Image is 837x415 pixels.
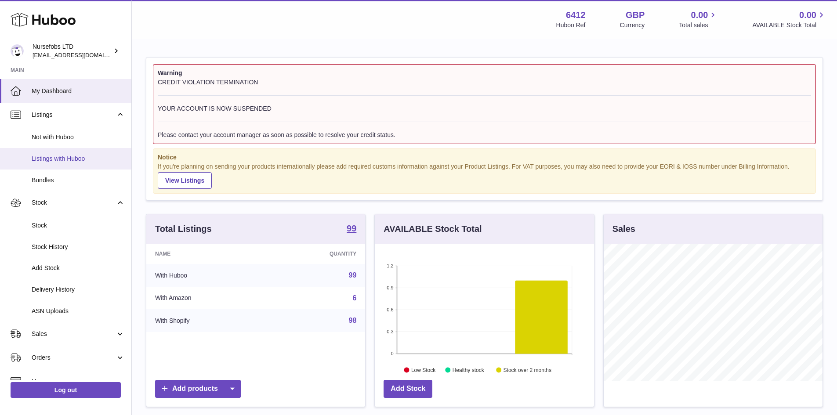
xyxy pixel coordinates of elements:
[146,264,266,287] td: With Huboo
[387,263,394,268] text: 1.2
[387,307,394,312] text: 0.6
[347,224,356,233] strong: 99
[33,43,112,59] div: Nursefobs LTD
[11,44,24,58] img: internalAdmin-6412@internal.huboo.com
[155,223,212,235] h3: Total Listings
[32,198,116,207] span: Stock
[626,9,645,21] strong: GBP
[387,285,394,290] text: 0.9
[32,155,125,163] span: Listings with Huboo
[146,287,266,310] td: With Amazon
[158,78,811,139] div: CREDIT VIOLATION TERMINATION YOUR ACCOUNT IS NOW SUSPENDED Please contact your account manager as...
[146,244,266,264] th: Name
[32,221,125,230] span: Stock
[32,111,116,119] span: Listings
[32,307,125,315] span: ASN Uploads
[32,243,125,251] span: Stock History
[799,9,816,21] span: 0.00
[387,329,394,334] text: 0.3
[155,380,241,398] a: Add products
[391,351,394,356] text: 0
[32,285,125,294] span: Delivery History
[146,309,266,332] td: With Shopify
[752,21,826,29] span: AVAILABLE Stock Total
[11,382,121,398] a: Log out
[566,9,586,21] strong: 6412
[691,9,708,21] span: 0.00
[32,87,125,95] span: My Dashboard
[679,9,718,29] a: 0.00 Total sales
[504,367,551,373] text: Stock over 2 months
[352,294,356,302] a: 6
[411,367,436,373] text: Low Stock
[347,224,356,235] a: 99
[752,9,826,29] a: 0.00 AVAILABLE Stock Total
[158,162,811,189] div: If you're planning on sending your products internationally please add required customs informati...
[33,51,129,58] span: [EMAIL_ADDRESS][DOMAIN_NAME]
[32,133,125,141] span: Not with Huboo
[158,69,811,77] strong: Warning
[349,317,357,324] a: 98
[32,330,116,338] span: Sales
[556,21,586,29] div: Huboo Ref
[384,223,482,235] h3: AVAILABLE Stock Total
[32,264,125,272] span: Add Stock
[32,377,125,386] span: Usage
[612,223,635,235] h3: Sales
[266,244,366,264] th: Quantity
[158,172,212,189] a: View Listings
[158,153,811,162] strong: Notice
[620,21,645,29] div: Currency
[453,367,485,373] text: Healthy stock
[679,21,718,29] span: Total sales
[32,354,116,362] span: Orders
[349,271,357,279] a: 99
[384,380,432,398] a: Add Stock
[32,176,125,184] span: Bundles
